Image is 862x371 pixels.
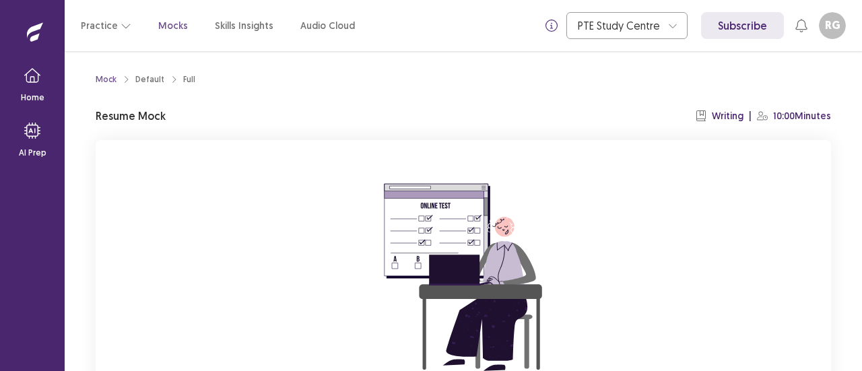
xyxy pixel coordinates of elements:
[96,73,195,86] nav: breadcrumb
[19,147,46,159] p: AI Prep
[749,109,752,123] p: |
[96,108,166,124] p: Resume Mock
[712,109,743,123] p: Writing
[158,19,188,33] a: Mocks
[773,109,831,123] p: 10:00 Minutes
[215,19,273,33] a: Skills Insights
[578,13,661,38] div: PTE Study Centre
[819,12,846,39] button: RG
[135,73,164,86] div: Default
[183,73,195,86] div: Full
[539,13,564,38] button: info
[96,73,117,86] a: Mock
[81,13,131,38] button: Practice
[21,92,44,104] p: Home
[701,12,784,39] a: Subscribe
[300,19,355,33] a: Audio Cloud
